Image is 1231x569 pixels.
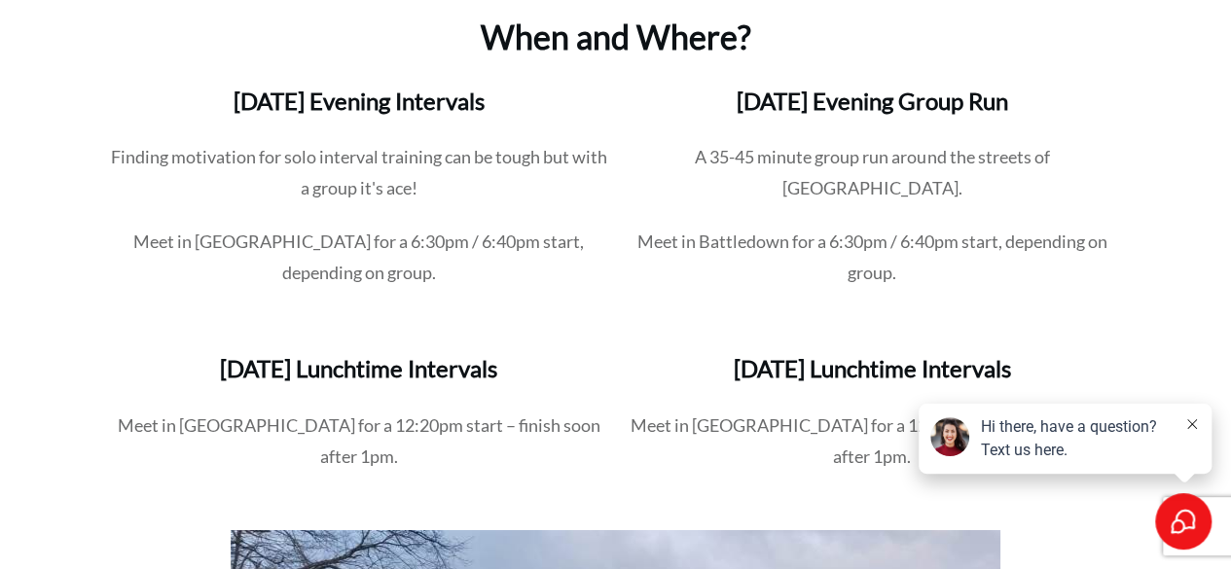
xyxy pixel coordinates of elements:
p: Meet in Battledown for a 6:30pm / 6:40pm start, depending on group. [624,227,1121,311]
h2: When and Where? [111,14,1121,68]
p: Meet in [GEOGRAPHIC_DATA] for a 12:20pm start – finish soon after 1pm. [624,410,1121,495]
h3: [DATE] Evening Group Run [624,85,1121,141]
p: Meet in [GEOGRAPHIC_DATA] for a 12:20pm start – finish soon after 1pm. [111,410,608,495]
h3: [DATE] Lunchtime Intervals [111,352,608,409]
p: Meet in [GEOGRAPHIC_DATA] for a 6:30pm / 6:40pm start, depending on group. [111,227,608,311]
h3: [DATE] Lunchtime Intervals [624,352,1121,409]
p: Finding motivation for solo interval training can be tough but with a group it's ace! [111,142,608,227]
p: A 35-45 minute group run around the streets of [GEOGRAPHIC_DATA]. [624,142,1121,227]
h3: [DATE] Evening Intervals [111,85,608,141]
